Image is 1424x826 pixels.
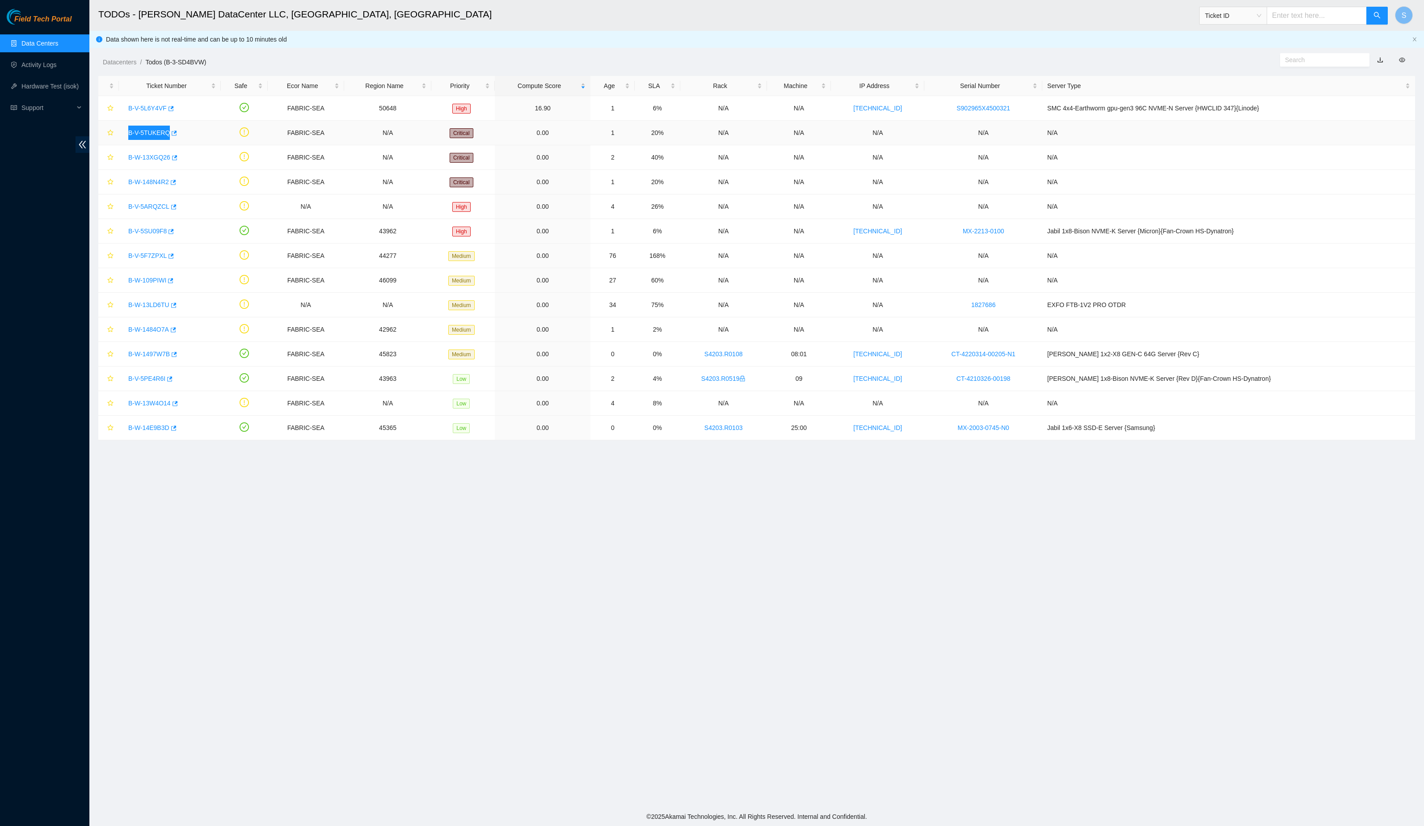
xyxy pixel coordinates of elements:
[635,145,680,170] td: 40%
[107,130,114,137] span: star
[924,244,1042,268] td: N/A
[128,178,169,185] a: B-W-148N4R2
[128,277,166,284] a: B-W-109PIWI
[590,145,635,170] td: 2
[240,177,249,186] span: exclamation-circle
[767,416,831,440] td: 25:00
[128,228,167,235] a: B-V-5SU09F8
[767,121,831,145] td: N/A
[704,424,743,431] a: S4203.R0103
[448,350,475,359] span: Medium
[853,424,902,431] a: [TECHNICAL_ID]
[128,105,167,112] a: B-V-5L6Y4VF
[701,375,746,382] a: S4203.R0519lock
[128,203,169,210] a: B-V-5ARQZCL
[853,350,902,358] a: [TECHNICAL_ID]
[767,268,831,293] td: N/A
[1285,55,1357,65] input: Search
[1042,194,1415,219] td: N/A
[739,375,746,382] span: lock
[590,121,635,145] td: 1
[103,199,114,214] button: star
[128,326,169,333] a: B-W-1484O7A
[680,96,767,121] td: N/A
[103,101,114,115] button: star
[344,367,432,391] td: 43963
[680,121,767,145] td: N/A
[344,219,432,244] td: 43962
[924,194,1042,219] td: N/A
[268,416,344,440] td: FABRIC-SEA
[495,293,590,317] td: 0.00
[853,105,902,112] a: [TECHNICAL_ID]
[1042,391,1415,416] td: N/A
[240,373,249,383] span: check-circle
[452,202,471,212] span: High
[268,367,344,391] td: FABRIC-SEA
[107,425,114,432] span: star
[590,391,635,416] td: 4
[680,170,767,194] td: N/A
[7,9,45,25] img: Akamai Technologies
[1042,145,1415,170] td: N/A
[107,105,114,112] span: star
[107,154,114,161] span: star
[1042,121,1415,145] td: N/A
[103,249,114,263] button: star
[1267,7,1367,25] input: Enter text here...
[635,293,680,317] td: 75%
[128,301,169,308] a: B-W-13LD6TU
[103,347,114,361] button: star
[1042,317,1415,342] td: N/A
[453,423,470,433] span: Low
[767,391,831,416] td: N/A
[344,342,432,367] td: 45823
[635,367,680,391] td: 4%
[103,224,114,238] button: star
[831,244,924,268] td: N/A
[344,268,432,293] td: 46099
[268,342,344,367] td: FABRIC-SEA
[268,268,344,293] td: FABRIC-SEA
[1042,293,1415,317] td: EXFO FTB-1V2 PRO OTDR
[344,145,432,170] td: N/A
[107,375,114,383] span: star
[956,375,1011,382] a: CT-4210326-00198
[240,299,249,309] span: exclamation-circle
[11,105,17,111] span: read
[1042,367,1415,391] td: [PERSON_NAME] 1x8-Bison NVME-K Server {Rev D}{Fan-Crown HS-Dynatron}
[103,298,114,312] button: star
[495,342,590,367] td: 0.00
[831,293,924,317] td: N/A
[680,293,767,317] td: N/A
[128,252,167,259] a: B-V-5F7ZPXL
[924,121,1042,145] td: N/A
[128,129,170,136] a: B-V-5TUKERQ
[268,194,344,219] td: N/A
[635,96,680,121] td: 6%
[103,150,114,164] button: star
[831,391,924,416] td: N/A
[590,342,635,367] td: 0
[831,145,924,170] td: N/A
[1412,37,1417,42] button: close
[107,228,114,235] span: star
[128,154,170,161] a: B-W-13XGQ26
[103,59,136,66] a: Datacenters
[21,40,58,47] a: Data Centers
[767,293,831,317] td: N/A
[107,326,114,333] span: star
[268,145,344,170] td: FABRIC-SEA
[590,317,635,342] td: 1
[1377,56,1383,63] a: download
[344,96,432,121] td: 50648
[140,59,142,66] span: /
[495,96,590,121] td: 16.90
[268,391,344,416] td: FABRIC-SEA
[952,350,1015,358] a: CT-4220314-00205-N1
[680,219,767,244] td: N/A
[240,152,249,161] span: exclamation-circle
[344,170,432,194] td: N/A
[7,16,72,28] a: Akamai TechnologiesField Tech Portal
[1042,268,1415,293] td: N/A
